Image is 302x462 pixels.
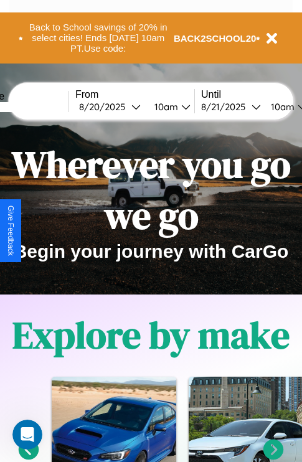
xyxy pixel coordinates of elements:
[6,205,15,256] div: Give Feedback
[79,101,131,113] div: 8 / 20 / 2025
[75,100,144,113] button: 8/20/2025
[23,19,174,57] button: Back to School savings of 20% in select cities! Ends [DATE] 10am PT.Use code:
[144,100,194,113] button: 10am
[12,420,42,450] iframe: Intercom live chat
[75,89,194,100] label: From
[201,101,252,113] div: 8 / 21 / 2025
[174,33,257,44] b: BACK2SCHOOL20
[265,101,298,113] div: 10am
[148,101,181,113] div: 10am
[12,309,290,361] h1: Explore by make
